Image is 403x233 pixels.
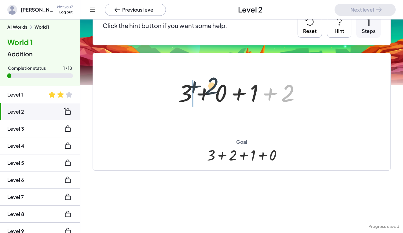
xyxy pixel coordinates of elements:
[7,142,24,150] div: Level 4
[57,5,73,10] div: Not you?
[7,108,24,115] div: Level 2
[7,125,24,132] div: Level 3
[7,24,27,30] button: All Worlds
[103,21,290,30] p: Click the hint button if you want some help.
[7,176,24,184] div: Level 6
[105,4,166,16] button: Previous level
[327,13,351,38] button: Hint
[298,13,322,38] button: Reset
[7,159,24,167] div: Level 5
[368,224,399,230] span: Progress saved
[7,50,73,58] div: Addition
[238,5,262,15] span: Level 2
[7,210,24,218] div: Level 8
[7,37,73,48] h4: World 1
[7,91,23,98] div: Level 1
[335,4,396,16] button: Next level
[8,65,46,71] div: Completion status
[63,65,72,71] div: 1 / 18
[21,6,53,13] span: [PERSON_NAME]-Student
[236,139,247,145] div: Goal
[59,10,73,15] div: Log out
[35,24,49,30] div: World 1
[367,17,371,27] div: 1
[7,193,24,201] div: Level 7
[362,28,376,34] div: Steps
